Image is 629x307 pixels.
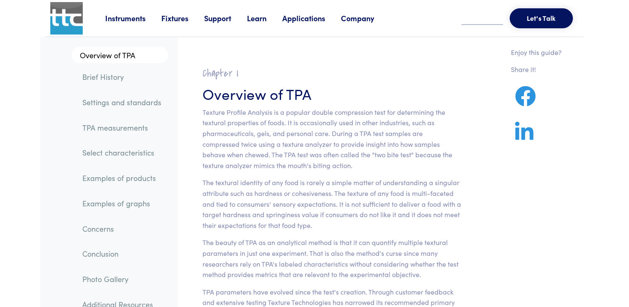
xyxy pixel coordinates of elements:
p: Share it! [511,64,562,75]
a: Select characteristics [76,143,168,162]
a: Applications [282,13,341,23]
a: Fixtures [161,13,204,23]
a: Support [204,13,247,23]
p: The beauty of TPA as an analytical method is that it can quantify multiple textural parameters in... [202,237,461,280]
a: Brief History [76,67,168,87]
a: Instruments [105,13,161,23]
img: ttc_logo_1x1_v1.0.png [50,2,83,35]
h3: Overview of TPA [202,83,461,104]
a: Conclusion [76,244,168,263]
p: Enjoy this guide? [511,47,562,58]
a: TPA measurements [76,118,168,137]
a: Share on LinkedIn [511,131,538,142]
button: Let's Talk [510,8,573,28]
h2: Chapter I [202,67,461,80]
a: Company [341,13,390,23]
a: Concerns [76,219,168,238]
a: Overview of TPA [72,47,168,64]
a: Settings and standards [76,93,168,112]
p: The textural identity of any food is rarely a simple matter of understanding a singular attribute... [202,177,461,230]
a: Learn [247,13,282,23]
a: Photo Gallery [76,270,168,289]
p: Texture Profile Analysis is a popular double compression test for determining the textural proper... [202,107,461,171]
a: Examples of graphs [76,194,168,213]
a: Examples of products [76,168,168,188]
